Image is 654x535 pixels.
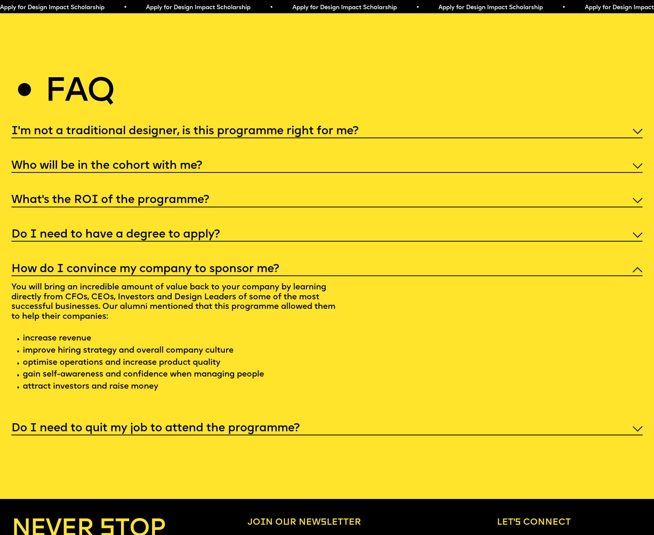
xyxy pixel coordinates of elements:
h5: Do I need to quit my job to attend the programme? [11,425,300,432]
span: • [124,5,127,11]
span: • [562,5,565,11]
h5: Do I need to have a degree to apply? [11,231,220,239]
h6: Let’s connect [497,517,643,528]
p: You will bring an incredible amount of value back to your company by learning directly from CFOs,... [11,276,341,401]
h5: Who will be in the cohort with me? [11,163,202,170]
span: · [16,347,20,357]
span: · [16,335,20,345]
span: • [416,5,419,11]
h5: How do I convince my company to sponsor me? [11,266,279,273]
span: · [16,359,20,369]
h6: Join our newsletter [248,517,429,528]
span: · [16,371,20,381]
h5: What’s the ROI of the programme? [11,197,209,204]
span: · [16,383,20,393]
h2: Faq [45,78,114,107]
h5: I'm not a traditional designer, is this programme right for me? [11,128,359,135]
span: • [270,5,273,11]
